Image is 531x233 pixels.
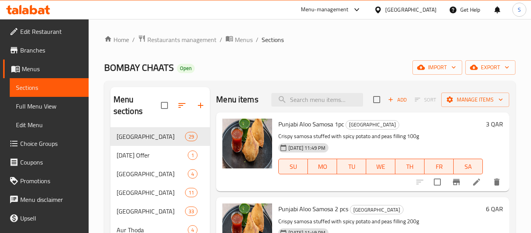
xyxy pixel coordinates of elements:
span: Restaurants management [147,35,217,44]
span: TU [340,161,363,172]
div: items [188,151,197,160]
span: Add item [385,94,410,106]
span: [GEOGRAPHIC_DATA] [346,120,399,129]
a: Edit menu item [472,177,481,187]
span: MO [311,161,334,172]
span: S [518,5,521,14]
div: North Street [117,169,188,179]
button: Add [385,94,410,106]
a: Menus [225,35,253,45]
a: Sections [10,78,89,97]
button: FR [424,159,454,174]
nav: breadcrumb [104,35,515,45]
div: Chinese Street [117,207,185,216]
div: items [185,188,197,197]
button: TU [337,159,366,174]
a: Promotions [3,172,89,190]
span: FR [428,161,451,172]
button: Branch-specific-item [447,173,466,191]
div: [GEOGRAPHIC_DATA]33 [110,202,210,221]
span: [GEOGRAPHIC_DATA] [117,132,185,141]
button: import [412,60,462,75]
span: export [472,63,509,72]
h2: Menu items [216,94,259,105]
span: [GEOGRAPHIC_DATA] [350,205,403,214]
div: [GEOGRAPHIC_DATA] [385,5,437,14]
div: Ramadan Offer [117,151,188,160]
span: 4 [188,170,197,178]
a: Full Menu View [10,97,89,116]
a: Coupons [3,153,89,172]
span: Edit Restaurant [20,27,82,36]
a: Restaurants management [138,35,217,45]
span: Punjabi Aloo Samosa 1pc [278,118,344,130]
div: [GEOGRAPHIC_DATA]11 [110,183,210,202]
span: Sections [16,83,82,92]
button: SU [278,159,308,174]
span: [GEOGRAPHIC_DATA] [117,207,185,216]
button: TH [395,159,424,174]
span: Select all sections [156,97,173,114]
div: Bombay Street [346,120,399,130]
span: Select section first [410,94,441,106]
p: Crispy samosa stuffed with spicy potato and peas filling 200g [278,217,483,226]
span: SU [282,161,305,172]
div: Menu-management [301,5,349,14]
img: Punjabi Aloo Samosa 1pc [222,119,272,168]
span: BOMBAY CHAATS [104,59,174,76]
div: Open [177,64,195,73]
h2: Menu sections [114,94,161,117]
a: Home [104,35,129,44]
span: Menus [235,35,253,44]
span: Sections [262,35,284,44]
button: MO [308,159,337,174]
span: Select section [369,91,385,108]
span: SA [457,161,480,172]
span: Open [177,65,195,72]
div: items [185,207,197,216]
span: [DATE] 11:49 PM [285,144,328,152]
span: [DATE] Offer [117,151,188,160]
div: Bombay Street [117,132,185,141]
span: [GEOGRAPHIC_DATA] [117,188,185,197]
li: / [256,35,259,44]
p: Crispy samosa stuffed with spicy potato and peas filling 100g [278,131,483,141]
span: Coupons [20,158,82,167]
a: Choice Groups [3,134,89,153]
span: [GEOGRAPHIC_DATA] [117,169,188,179]
span: Menus [22,64,82,74]
div: items [188,169,197,179]
button: delete [487,173,506,191]
span: Menu disclaimer [20,195,82,204]
a: Edit Restaurant [3,22,89,41]
a: Menus [3,60,89,78]
span: Sort sections [173,96,191,115]
a: Branches [3,41,89,60]
span: Branches [20,46,82,55]
h6: 3 QAR [486,119,503,130]
a: Menu disclaimer [3,190,89,209]
span: Full Menu View [16,102,82,111]
a: Upsell [3,209,89,228]
a: Edit Menu [10,116,89,134]
span: Add [387,95,408,104]
input: search [271,93,363,107]
button: WE [366,159,395,174]
span: 1 [188,152,197,159]
h6: 6 QAR [486,203,503,214]
div: Bombay Street [350,205,403,214]
span: 11 [185,189,197,196]
span: 33 [185,208,197,215]
span: Promotions [20,176,82,186]
span: 29 [185,133,197,140]
div: [DATE] Offer1 [110,146,210,165]
div: [GEOGRAPHIC_DATA]4 [110,165,210,183]
span: TH [398,161,421,172]
span: Select to update [429,174,445,190]
span: Manage items [447,95,503,105]
span: Choice Groups [20,139,82,148]
span: WE [369,161,392,172]
div: South Street [117,188,185,197]
li: / [220,35,222,44]
button: Add section [191,96,210,115]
